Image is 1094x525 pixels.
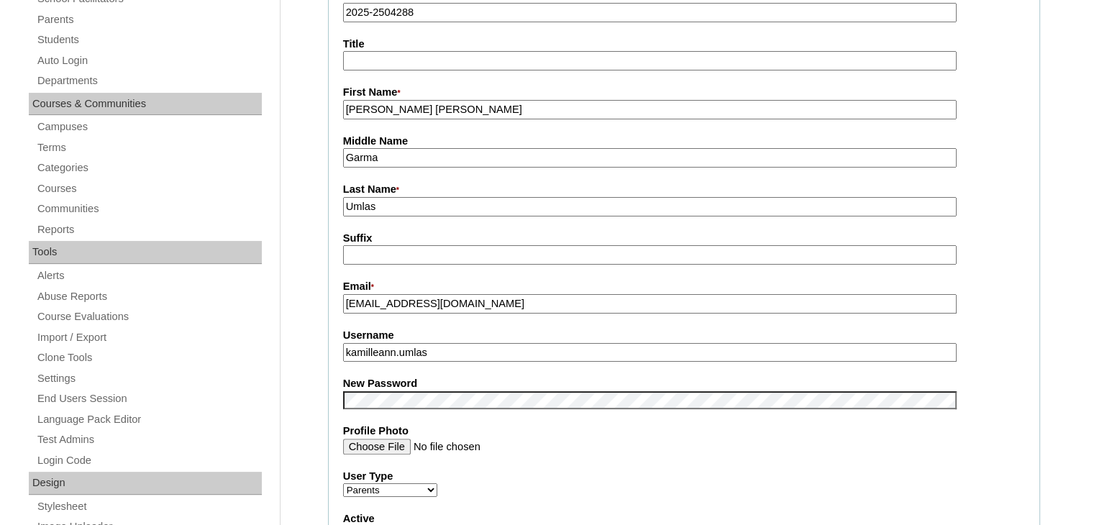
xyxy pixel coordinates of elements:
[36,329,262,347] a: Import / Export
[36,31,262,49] a: Students
[36,411,262,429] a: Language Pack Editor
[36,267,262,285] a: Alerts
[36,370,262,388] a: Settings
[36,159,262,177] a: Categories
[36,308,262,326] a: Course Evaluations
[343,134,1025,149] label: Middle Name
[36,349,262,367] a: Clone Tools
[36,452,262,470] a: Login Code
[343,376,1025,391] label: New Password
[343,37,1025,52] label: Title
[29,472,262,495] div: Design
[36,221,262,239] a: Reports
[36,180,262,198] a: Courses
[36,72,262,90] a: Departments
[343,231,1025,246] label: Suffix
[343,279,1025,295] label: Email
[343,469,1025,484] label: User Type
[36,118,262,136] a: Campuses
[36,498,262,516] a: Stylesheet
[36,139,262,157] a: Terms
[343,424,1025,439] label: Profile Photo
[343,85,1025,101] label: First Name
[343,182,1025,198] label: Last Name
[36,11,262,29] a: Parents
[36,431,262,449] a: Test Admins
[343,328,1025,343] label: Username
[29,93,262,116] div: Courses & Communities
[36,288,262,306] a: Abuse Reports
[36,200,262,218] a: Communities
[29,241,262,264] div: Tools
[36,390,262,408] a: End Users Session
[36,52,262,70] a: Auto Login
